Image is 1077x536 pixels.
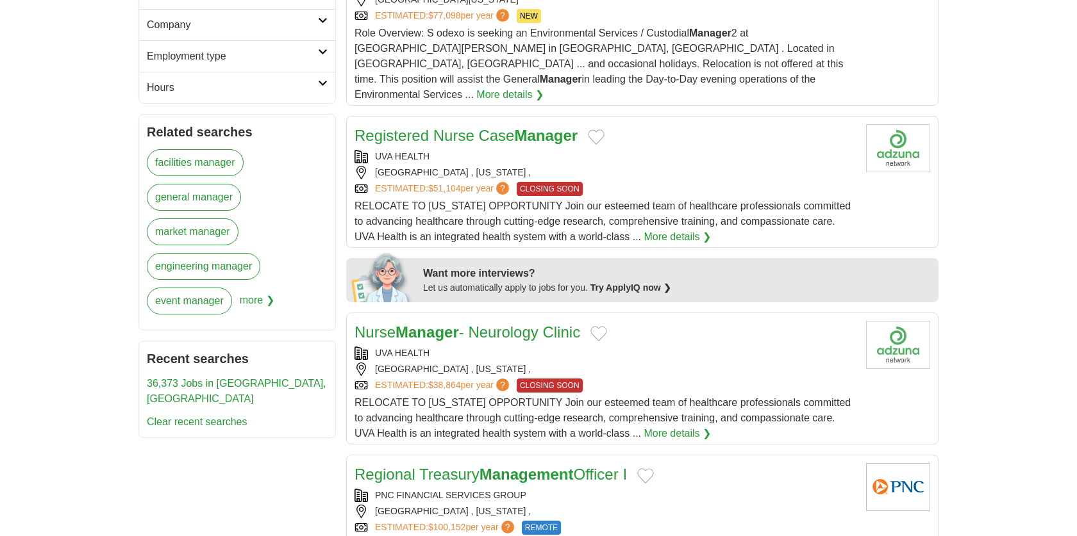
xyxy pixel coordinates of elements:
[375,151,430,161] a: UVA HEALTH
[428,183,461,193] span: $51,104
[496,9,509,22] span: ?
[351,251,413,302] img: apply-iq-scientist.png
[139,40,335,72] a: Employment type
[375,378,512,393] a: ESTIMATED:$38,864per year?
[517,378,583,393] span: CLOSING SOON
[147,218,238,245] a: market manager
[866,124,930,172] img: UVA Health System logo
[375,182,512,196] a: ESTIMATED:$51,104per year?
[866,321,930,369] img: UVA Health System logo
[375,521,517,535] a: ESTIMATED:$100,152per year?
[496,378,509,391] span: ?
[147,288,232,314] a: event manager
[514,127,578,144] strong: Manager
[637,468,654,483] button: Add to favorite jobs
[355,362,856,376] div: [GEOGRAPHIC_DATA] , [US_STATE] ,
[396,323,459,341] strong: Manager
[517,182,583,196] span: CLOSING SOON
[501,521,514,533] span: ?
[147,80,318,95] h2: Hours
[147,122,328,142] h2: Related searches
[355,397,851,439] span: RELOCATE TO [US_STATE] OPPORTUNITY Join our esteemed team of healthcare professionals committed t...
[147,17,318,33] h2: Company
[517,9,541,23] span: NEW
[588,129,605,145] button: Add to favorite jobs
[147,49,318,64] h2: Employment type
[147,416,247,427] a: Clear recent searches
[476,87,544,102] a: More details ❯
[355,466,627,483] a: Regional TreasuryManagementOfficer I
[866,463,930,511] img: PNC Financial Services Group logo
[496,182,509,195] span: ?
[147,184,241,211] a: general manager
[644,426,711,441] a: More details ❯
[139,9,335,40] a: Company
[147,349,328,368] h2: Recent searches
[590,282,671,293] a: Try ApplyIQ now ❯
[644,229,711,245] a: More details ❯
[375,9,512,23] a: ESTIMATED:$77,098per year?
[540,74,582,85] strong: Manager
[147,253,260,280] a: engineering manager
[423,266,931,281] div: Want more interviews?
[240,288,274,322] span: more ❯
[139,72,335,103] a: Hours
[375,348,430,358] a: UVA HEALTH
[480,466,574,483] strong: Management
[355,323,580,341] a: NurseManager- Neurology Clinic
[147,378,326,404] a: 36,373 Jobs in [GEOGRAPHIC_DATA], [GEOGRAPHIC_DATA]
[355,200,851,242] span: RELOCATE TO [US_STATE] OPPORTUNITY Join our esteemed team of healthcare professionals committed t...
[375,490,526,500] a: PNC FINANCIAL SERVICES GROUP
[147,149,244,176] a: facilities manager
[423,281,931,295] div: Let us automatically apply to jobs for you.
[355,127,578,144] a: Registered Nurse CaseManager
[428,10,461,20] span: $77,098
[428,380,461,390] span: $38,864
[590,326,607,341] button: Add to favorite jobs
[355,28,843,100] span: Role Overview: S odexo is seeking an Environmental Services / Custodial 2 at [GEOGRAPHIC_DATA][PE...
[355,505,856,518] div: [GEOGRAPHIC_DATA] , [US_STATE] ,
[522,521,561,535] span: REMOTE
[428,522,465,532] span: $100,152
[355,166,856,179] div: [GEOGRAPHIC_DATA] , [US_STATE] ,
[689,28,731,38] strong: Manager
